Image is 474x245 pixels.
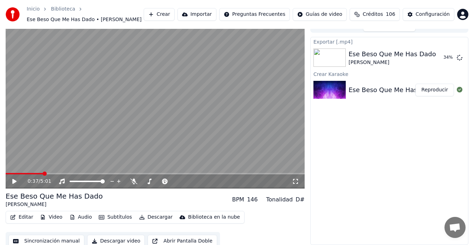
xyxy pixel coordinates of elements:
div: 34 % [443,55,454,60]
button: Configuración [403,8,454,21]
div: Configuración [416,11,450,18]
button: Guías de video [293,8,347,21]
button: Descargar [136,212,176,222]
div: Chat abierto [444,217,466,238]
span: 5:01 [40,178,51,185]
button: Video [37,212,65,222]
div: Ese Beso Que Me Has Dado [349,49,436,59]
div: D# [296,195,305,204]
button: Créditos106 [350,8,400,21]
span: Créditos [363,11,383,18]
button: Subtítulos [96,212,135,222]
button: Crear [144,8,175,21]
span: 0:37 [27,178,38,185]
img: youka [6,7,20,21]
div: [PERSON_NAME] [6,201,103,208]
button: Audio [67,212,95,222]
div: Tonalidad [266,195,293,204]
button: Editar [7,212,36,222]
div: Biblioteca en la nube [188,214,240,221]
span: Ese Beso Que Me Has Dado • [PERSON_NAME] [27,16,142,23]
a: Inicio [27,6,40,13]
div: [PERSON_NAME] [349,59,436,66]
button: Reproducir [415,84,454,96]
div: Ese Beso Que Me Has Dado [6,191,103,201]
button: Importar [177,8,216,21]
button: Preguntas Frecuentes [219,8,290,21]
nav: breadcrumb [27,6,144,23]
span: 106 [386,11,395,18]
div: Crear Karaoke [311,70,468,78]
div: BPM [232,195,244,204]
a: Biblioteca [51,6,75,13]
div: 146 [247,195,258,204]
div: Exportar [.mp4] [311,37,468,46]
div: / [27,178,44,185]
